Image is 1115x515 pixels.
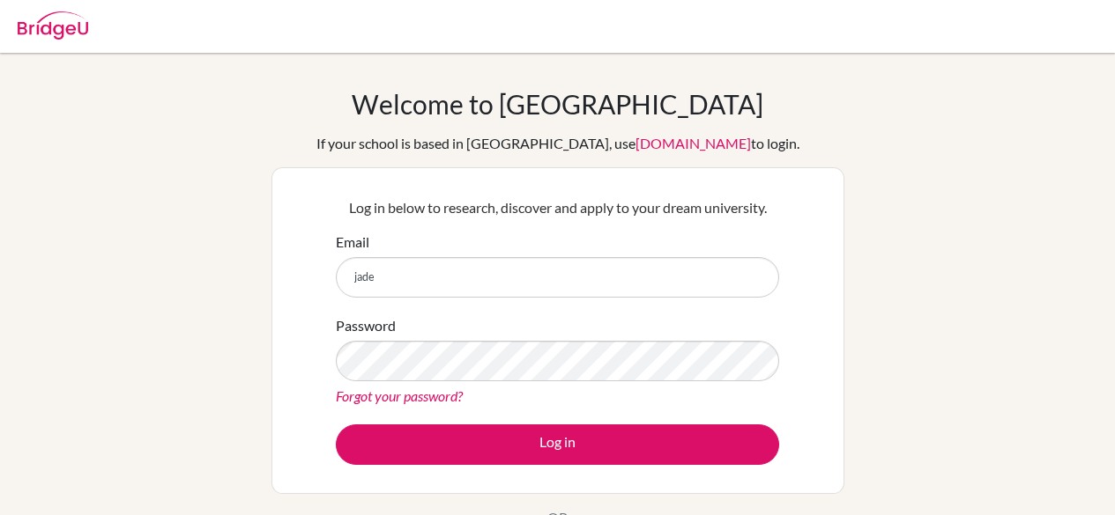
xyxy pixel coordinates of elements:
div: If your school is based in [GEOGRAPHIC_DATA], use to login. [316,133,799,154]
label: Password [336,315,396,336]
a: [DOMAIN_NAME] [636,135,751,151]
img: Bridge-U [18,11,88,40]
button: Log in [336,424,779,465]
a: Forgot your password? [336,387,463,404]
label: Email [336,232,369,253]
h1: Welcome to [GEOGRAPHIC_DATA] [352,88,763,120]
p: Log in below to research, discover and apply to your dream university. [336,197,779,218]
